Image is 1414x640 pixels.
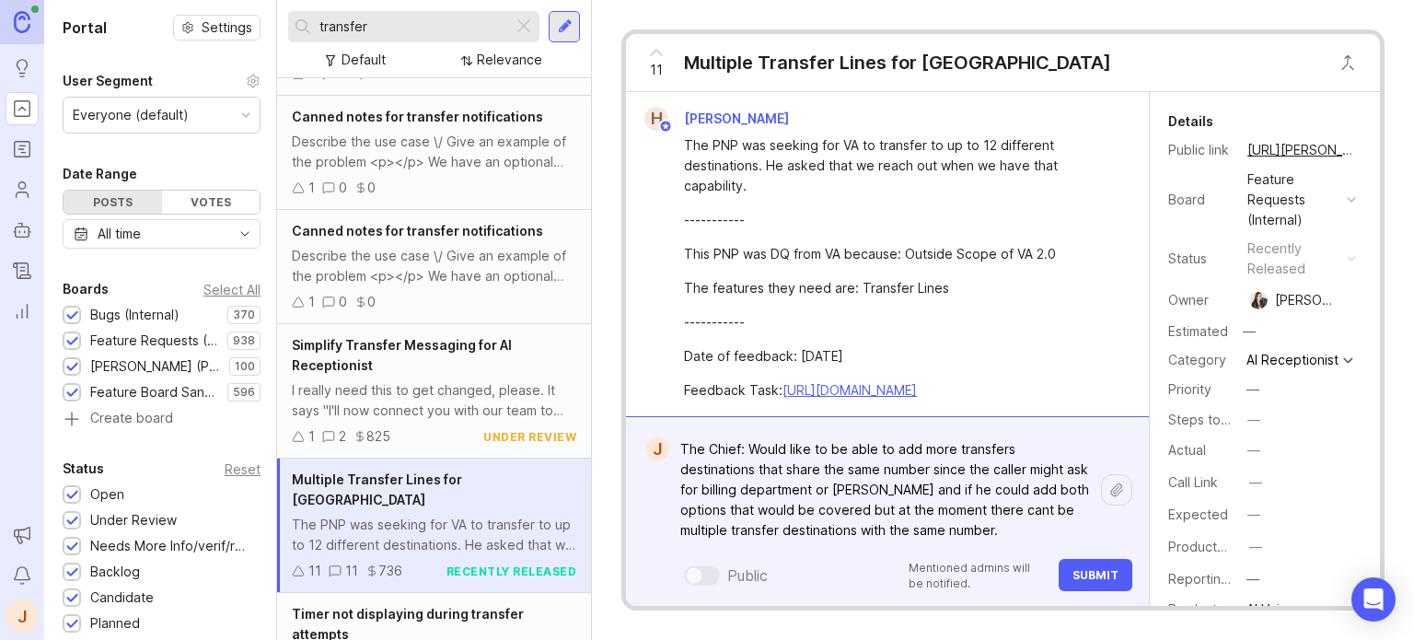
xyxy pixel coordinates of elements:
div: — [1247,505,1260,525]
div: Open Intercom Messenger [1351,577,1396,622]
button: J [6,599,39,633]
div: Needs More Info/verif/repro [90,536,251,556]
div: 0 [367,292,376,312]
button: Announcements [6,518,39,552]
div: — [1247,440,1260,460]
label: Priority [1168,381,1211,397]
a: H[PERSON_NAME] [633,107,804,131]
div: [PERSON_NAME] [1275,290,1339,310]
span: Canned notes for transfer notifications [292,109,543,124]
svg: toggle icon [230,227,260,241]
span: Multiple Transfer Lines for [GEOGRAPHIC_DATA] [292,471,462,507]
div: — [1247,410,1260,430]
button: Steps to Reproduce [1242,408,1266,432]
a: Multiple Transfer Lines for [GEOGRAPHIC_DATA]The PNP was seeking for VA to transfer to up to 12 d... [277,459,591,593]
label: Steps to Reproduce [1168,412,1293,427]
div: AI Voice Assistant [1246,599,1339,620]
div: The PNP was seeking for VA to transfer to up to 12 different destinations. He asked that we reach... [684,135,1112,196]
div: — [1246,379,1259,400]
span: Simplify Transfer Messaging for AI Receptionist [292,337,512,373]
div: Candidate [90,588,154,608]
button: Call Link [1244,471,1268,495]
div: [PERSON_NAME] (Public) [90,356,220,377]
div: H [644,107,668,131]
button: ProductboardID [1244,535,1268,559]
div: Board [1168,190,1233,210]
label: Call Link [1168,474,1218,490]
label: Product [1168,601,1217,617]
a: Roadmaps [6,133,39,166]
div: 1 [308,178,315,198]
button: Expected [1242,503,1266,527]
div: Status [1168,249,1233,269]
div: recently released [446,564,577,579]
div: All time [98,224,141,244]
div: Default [342,50,386,70]
p: 938 [233,333,255,348]
div: J [646,437,669,461]
div: Owner [1168,290,1233,310]
div: This PNP was DQ from VA because: Outside Scope of VA 2.0 [684,244,1112,264]
div: Everyone (default) [73,105,189,125]
div: Details [1168,111,1213,133]
img: Kelsey Fisher [1249,291,1268,309]
a: Canned notes for transfer notificationsDescribe the use case \/ Give an example of the problem <p... [277,96,591,210]
a: Portal [6,92,39,125]
div: under review [483,429,576,445]
p: 100 [235,359,255,374]
div: 11 [308,561,321,581]
div: Describe the use case \/ Give an example of the problem <p></p> We have an optional message box t... [292,132,576,172]
img: Canny Home [14,11,30,32]
label: ProductboardID [1168,539,1266,554]
label: Reporting Team [1168,571,1267,587]
p: 370 [233,308,255,322]
div: Under Review [90,510,177,530]
div: 0 [339,292,347,312]
div: Boards [63,278,109,300]
div: 11 [345,561,358,581]
span: Canned notes for transfer notifications [292,223,543,239]
div: Describe the use case \/ Give an example of the problem <p></p> We have an optional message box t... [292,246,576,286]
div: 1 [308,426,315,447]
div: Feedback Task: [684,380,1112,401]
div: Backlog [90,562,140,582]
div: Relevance [477,50,542,70]
label: Expected [1168,506,1228,522]
span: 11 [650,60,663,80]
span: Submit [1072,568,1118,582]
div: Category [1168,350,1233,370]
a: Simplify Transfer Messaging for AI ReceptionistI really need this to get changed, please. It says... [277,324,591,459]
button: Submit [1059,559,1132,591]
img: member badge [659,120,673,134]
div: Posts [64,191,162,214]
div: Open [90,484,124,505]
div: Reset [225,464,261,474]
div: recently released [1247,239,1339,279]
div: 1 [308,292,315,312]
div: Select All [203,285,261,295]
div: 0 [339,178,347,198]
div: User Segment [63,70,153,92]
div: Feature Board Sandbox [DATE] [90,382,218,402]
div: 2 [339,426,346,447]
button: Actual [1242,438,1266,462]
div: Planned [90,613,140,634]
div: ----------- [684,210,1112,230]
button: Close button [1329,44,1366,81]
div: 736 [378,561,402,581]
div: Feature Requests (Internal) [90,331,218,351]
span: [PERSON_NAME] [684,111,789,126]
div: Public [727,564,768,587]
div: — [1237,320,1261,343]
div: I really need this to get changed, please. It says "I'll now connect you with our team to schedul... [292,380,576,421]
a: Create board [63,412,261,428]
div: ----------- [684,312,1112,332]
button: Notifications [6,559,39,592]
div: Public link [1168,140,1233,160]
a: Users [6,173,39,206]
a: Autopilot [6,214,39,247]
input: Search... [319,17,505,37]
div: Estimated [1168,325,1228,338]
h1: Portal [63,17,107,39]
div: — [1246,569,1259,589]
